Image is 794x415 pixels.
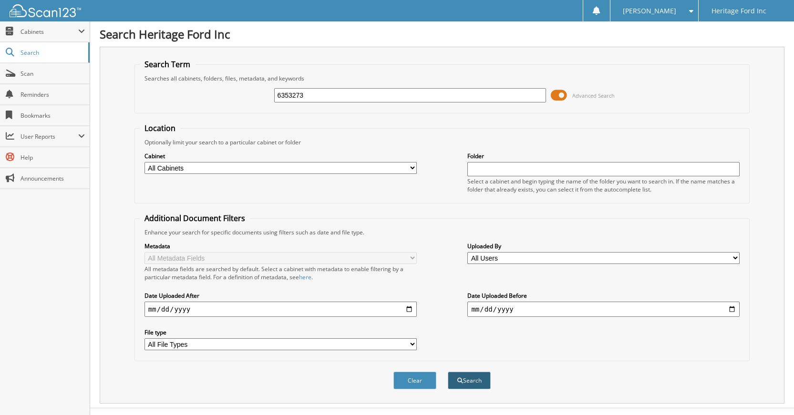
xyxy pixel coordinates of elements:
[10,4,81,17] img: scan123-logo-white.svg
[467,242,740,250] label: Uploaded By
[21,111,85,120] span: Bookmarks
[21,174,85,182] span: Announcements
[21,153,85,162] span: Help
[467,177,740,193] div: Select a cabinet and begin typing the name of the folder you want to search in. If the name match...
[21,70,85,78] span: Scan
[140,74,744,82] div: Searches all cabinets, folders, files, metadata, and keywords
[21,28,78,36] span: Cabinets
[21,132,78,141] span: User Reports
[21,49,83,57] span: Search
[299,273,311,281] a: here
[572,92,615,99] span: Advanced Search
[144,242,417,250] label: Metadata
[144,152,417,160] label: Cabinet
[140,213,250,223] legend: Additional Document Filters
[144,302,417,317] input: start
[144,292,417,300] label: Date Uploaded After
[467,302,740,317] input: end
[746,369,794,415] iframe: Chat Widget
[144,265,417,281] div: All metadata fields are searched by default. Select a cabinet with metadata to enable filtering b...
[467,152,740,160] label: Folder
[100,26,784,42] h1: Search Heritage Ford Inc
[144,328,417,336] label: File type
[467,292,740,300] label: Date Uploaded Before
[623,8,676,14] span: [PERSON_NAME]
[140,59,195,70] legend: Search Term
[140,228,744,236] div: Enhance your search for specific documents using filters such as date and file type.
[448,372,491,389] button: Search
[140,123,180,133] legend: Location
[712,8,766,14] span: Heritage Ford Inc
[393,372,436,389] button: Clear
[21,91,85,99] span: Reminders
[140,138,744,146] div: Optionally limit your search to a particular cabinet or folder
